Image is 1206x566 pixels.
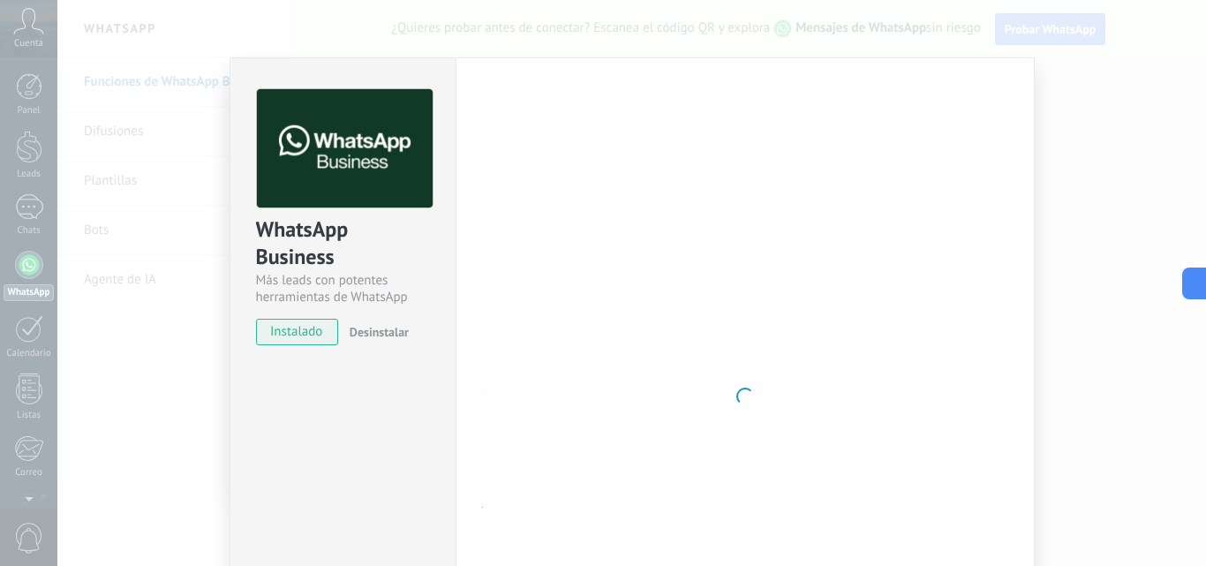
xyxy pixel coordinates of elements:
[257,319,337,345] span: instalado
[256,215,430,272] div: WhatsApp Business
[257,89,433,208] img: logo_main.png
[350,324,409,340] span: Desinstalar
[343,319,409,345] button: Desinstalar
[256,272,430,306] div: Más leads con potentes herramientas de WhatsApp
